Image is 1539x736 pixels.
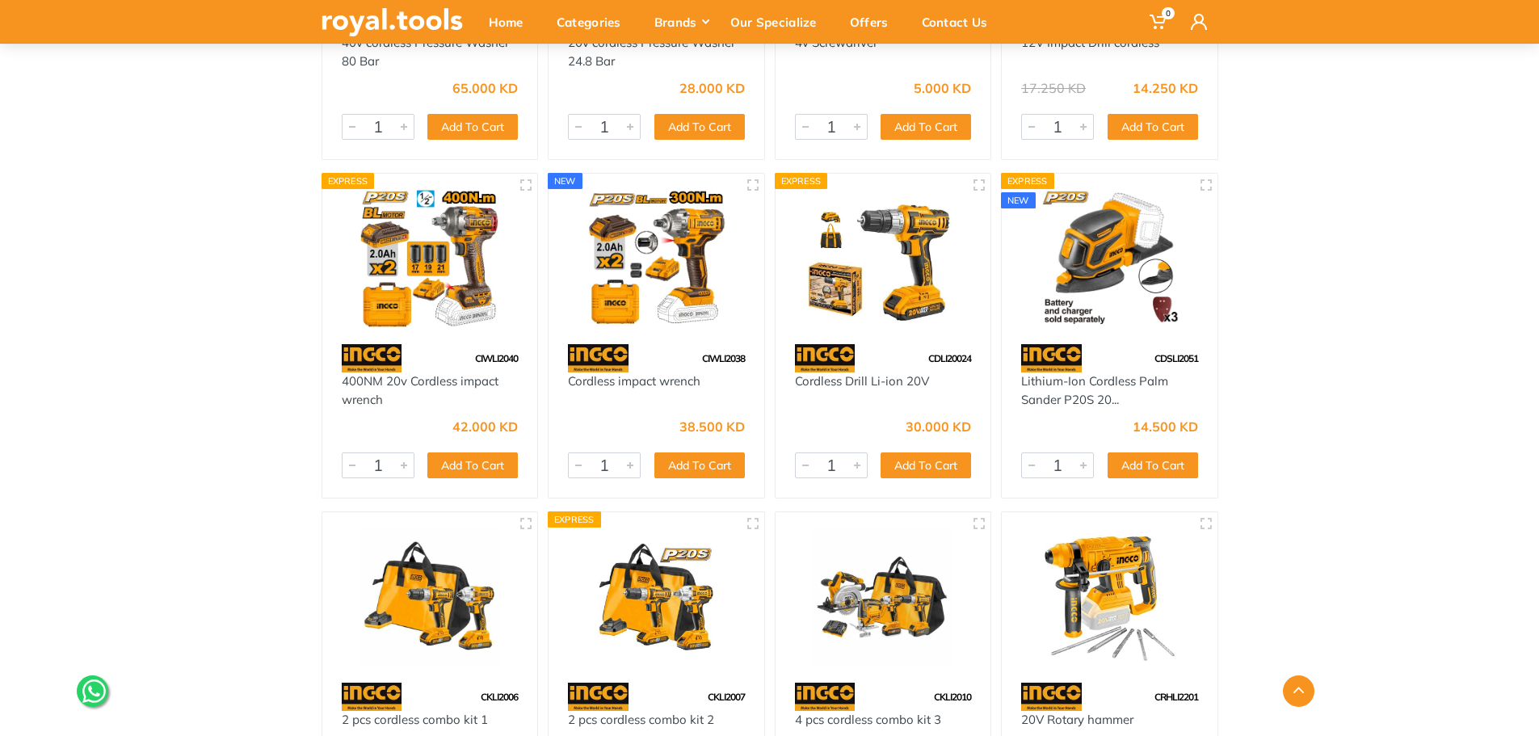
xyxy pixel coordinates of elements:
[568,373,700,389] a: Cordless impact wrench
[1108,452,1198,478] button: Add To Cart
[475,352,518,364] span: CIWLI2040
[910,5,1010,39] div: Contact Us
[337,527,524,667] img: Royal Tools - 2 pcs cordless combo kit 1
[1133,82,1198,95] div: 14.250 KD
[881,452,971,478] button: Add To Cart
[427,114,518,140] button: Add To Cart
[548,511,601,528] div: Express
[342,35,509,69] a: 40v cordless Pressure Washer 80 Bar
[342,712,488,727] a: 2 pcs cordless combo kit 1
[654,114,745,140] button: Add To Cart
[1016,527,1203,667] img: Royal Tools - 20V Rotary hammer
[790,188,977,328] img: Royal Tools - Cordless Drill Li-ion 20V
[654,452,745,478] button: Add To Cart
[548,173,582,189] div: new
[775,173,828,189] div: Express
[337,188,524,328] img: Royal Tools - 400NM 20v Cordless impact wrench
[568,35,735,69] a: 20v cordless Pressure Washer 24.8 Bar
[427,452,518,478] button: Add To Cart
[795,712,941,727] a: 4 pcs cordless combo kit 3
[563,527,750,667] img: Royal Tools - 2 pcs cordless combo kit 2
[914,82,971,95] div: 5.000 KD
[342,344,402,372] img: 91.webp
[719,5,839,39] div: Our Specialize
[795,373,929,389] a: Cordless Drill Li-ion 20V
[545,5,643,39] div: Categories
[790,527,977,667] img: Royal Tools - 4 pcs cordless combo kit 3
[1154,352,1198,364] span: CDSLI2051
[1162,7,1175,19] span: 0
[1001,192,1036,208] div: new
[1133,420,1198,433] div: 14.500 KD
[679,82,745,95] div: 28.000 KD
[702,352,745,364] span: CIWLI2038
[1016,188,1203,328] img: Royal Tools - Lithium-Ion Cordless Palm Sander P20S 20V
[1021,82,1086,95] div: 17.250 KD
[342,373,498,407] a: 400NM 20v Cordless impact wrench
[568,712,714,727] a: 2 pcs cordless combo kit 2
[928,352,971,364] span: CDLI20024
[839,5,910,39] div: Offers
[1021,373,1168,407] a: Lithium-Ion Cordless Palm Sander P20S 20...
[452,82,518,95] div: 65.000 KD
[563,188,750,328] img: Royal Tools - Cordless impact wrench
[881,114,971,140] button: Add To Cart
[1021,712,1133,727] a: 20V Rotary hammer
[643,5,719,39] div: Brands
[679,420,745,433] div: 38.500 KD
[906,420,971,433] div: 30.000 KD
[795,344,856,372] img: 91.webp
[1108,114,1198,140] button: Add To Cart
[1001,173,1054,189] div: Express
[322,8,463,36] img: royal.tools Logo
[322,173,375,189] div: Express
[477,5,545,39] div: Home
[568,344,629,372] img: 91.webp
[452,420,518,433] div: 42.000 KD
[1021,344,1082,372] img: 91.webp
